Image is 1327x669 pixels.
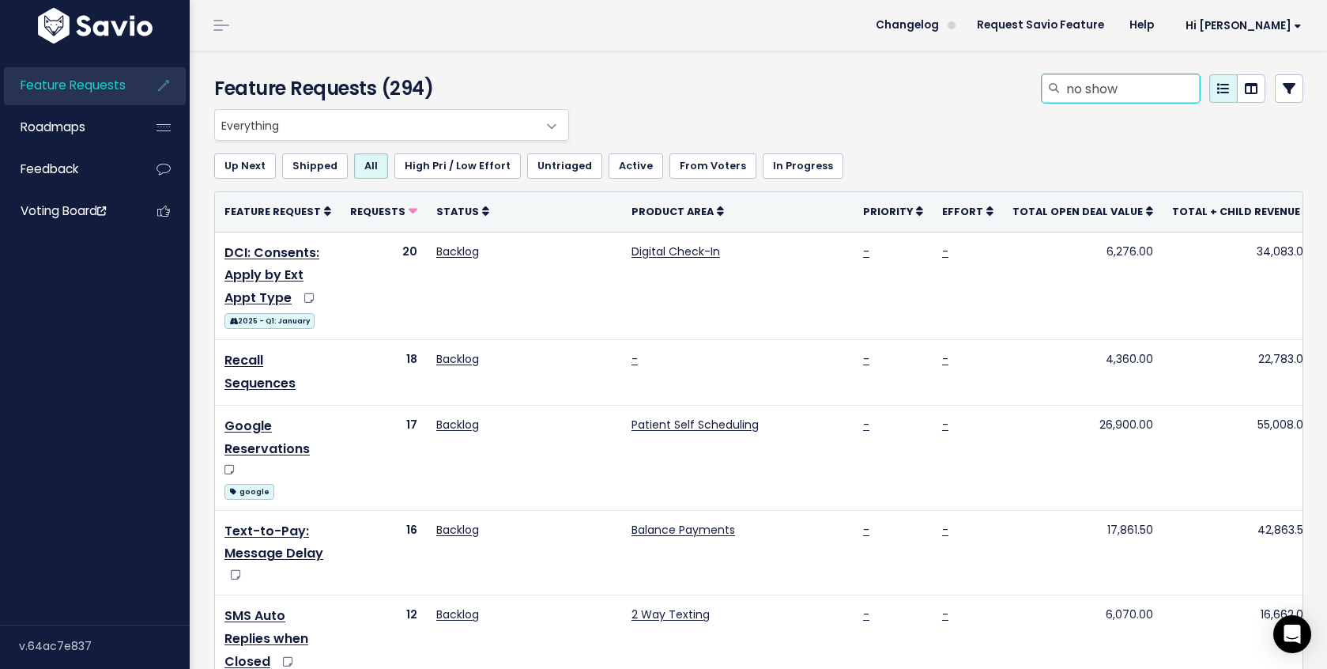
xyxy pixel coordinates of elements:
a: - [631,351,638,367]
img: logo-white.9d6f32f41409.svg [34,8,156,43]
span: Changelog [876,20,939,31]
input: Search features... [1065,74,1200,103]
a: Hi [PERSON_NAME] [1167,13,1314,38]
span: Everything [214,109,569,141]
a: Total open deal value [1012,203,1153,219]
a: Shipped [282,153,348,179]
a: Feature Requests [4,67,131,104]
a: Patient Self Scheduling [631,417,759,433]
a: - [863,607,869,622]
td: 17,861.50 [1003,510,1163,595]
a: Voting Board [4,193,131,229]
a: From Voters [669,153,756,179]
h4: Feature Requests (294) [214,74,562,103]
a: DCI: Consents: Apply by Ext Appt Type [224,244,319,308]
a: Help [1117,13,1167,37]
a: High Pri / Low Effort [394,153,521,179]
span: google [224,484,274,500]
span: Total open deal value [1012,205,1143,218]
a: Feature Request [224,203,331,219]
span: Requests [350,205,405,218]
a: Balance Payments [631,522,735,538]
td: 16 [341,510,427,595]
span: Feature Requests [21,77,126,93]
a: Backlog [436,417,479,433]
a: Priority [863,203,923,219]
a: Digital Check-In [631,244,720,259]
span: Voting Board [21,202,106,219]
a: Backlog [436,351,479,367]
span: Feedback [21,161,78,177]
a: Google Reservations [224,417,310,458]
td: 22,783.00 [1163,340,1320,406]
span: Total + Child Revenue [1172,205,1300,218]
a: - [942,244,948,259]
span: Status [436,205,479,218]
td: 4,360.00 [1003,340,1163,406]
div: v.64ac7e837 [19,626,190,667]
span: Hi [PERSON_NAME] [1186,20,1302,32]
a: Recall Sequences [224,351,296,392]
a: - [863,351,869,367]
a: Text-to-Pay: Message Delay [224,522,323,563]
a: - [863,244,869,259]
td: 20 [341,232,427,340]
a: - [942,351,948,367]
ul: Filter feature requests [214,153,1303,179]
span: Priority [863,205,913,218]
span: 2025 - Q1: January [224,313,315,329]
td: 17 [341,405,427,510]
span: Feature Request [224,205,321,218]
a: Backlog [436,244,479,259]
a: Active [609,153,663,179]
a: All [354,153,388,179]
a: google [224,481,274,501]
a: - [942,522,948,538]
a: Product Area [631,203,724,219]
a: Backlog [436,607,479,622]
a: - [942,417,948,433]
td: 18 [341,340,427,406]
span: Product Area [631,205,714,218]
td: 42,863.50 [1163,510,1320,595]
a: Request Savio Feature [964,13,1117,37]
td: 34,083.00 [1163,232,1320,340]
div: Open Intercom Messenger [1273,615,1311,653]
a: Backlog [436,522,479,538]
a: 2025 - Q1: January [224,310,315,330]
td: 6,276.00 [1003,232,1163,340]
a: In Progress [763,153,843,179]
a: Roadmaps [4,109,131,146]
span: Effort [942,205,983,218]
a: 2 Way Texting [631,607,710,622]
a: - [942,607,948,622]
td: 26,900.00 [1003,405,1163,510]
a: Total + Child Revenue [1172,203,1310,219]
a: - [863,522,869,538]
a: Up Next [214,153,276,179]
a: Feedback [4,151,131,187]
a: Requests [350,203,417,219]
a: Status [436,203,489,219]
span: Roadmaps [21,119,85,135]
span: Everything [215,110,537,140]
a: - [863,417,869,433]
a: Untriaged [527,153,602,179]
td: 55,008.00 [1163,405,1320,510]
a: Effort [942,203,993,219]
